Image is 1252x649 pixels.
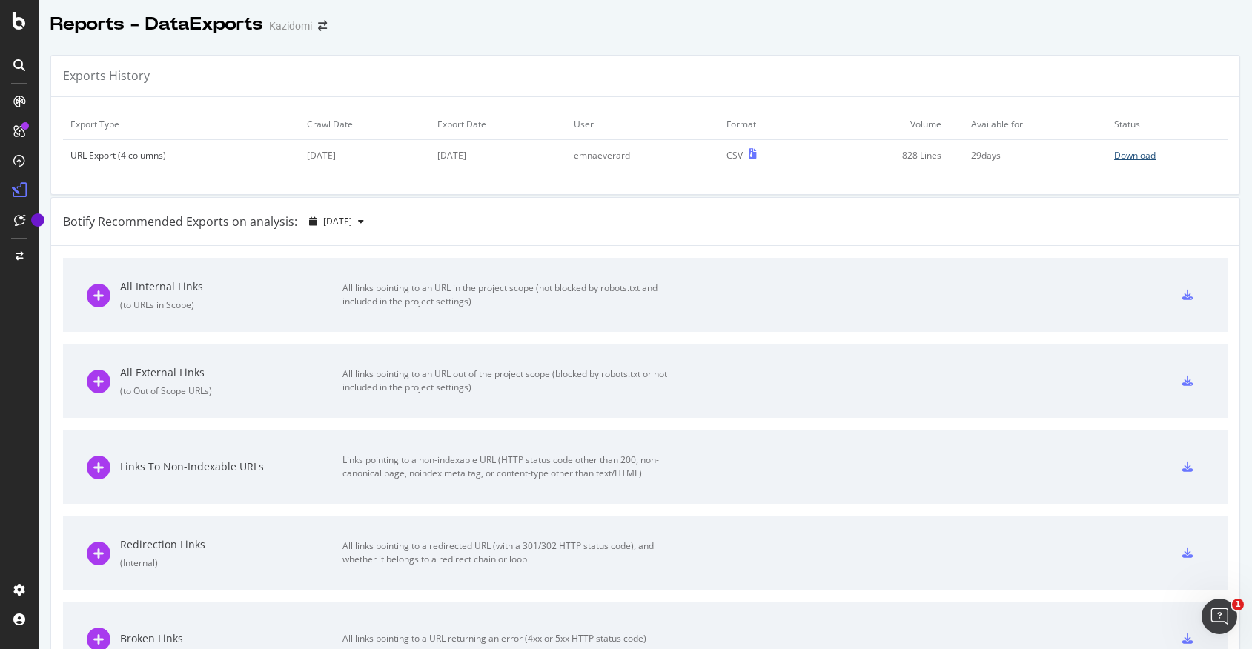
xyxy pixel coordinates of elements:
[299,109,430,140] td: Crawl Date
[63,213,297,230] div: Botify Recommended Exports on analysis:
[323,215,352,227] span: 2025 Oct. 14th
[719,109,816,140] td: Format
[726,149,743,162] div: CSV
[566,109,719,140] td: User
[816,140,964,171] td: 828 Lines
[1182,376,1193,386] div: csv-export
[430,140,566,171] td: [DATE]
[342,453,676,480] div: Links pointing to a non-indexable URL (HTTP status code other than 200, non-canonical page, noind...
[120,299,342,311] div: ( to URLs in Scope )
[1182,548,1193,558] div: csv-export
[120,279,342,294] div: All Internal Links
[1202,599,1237,634] iframe: Intercom live chat
[342,632,676,645] div: All links pointing to a URL returning an error (4xx or 5xx HTTP status code)
[299,140,430,171] td: [DATE]
[1114,149,1220,162] a: Download
[1182,633,1193,644] div: csv-export
[303,210,370,233] button: [DATE]
[964,109,1107,140] td: Available for
[1182,290,1193,300] div: csv-export
[318,21,327,31] div: arrow-right-arrow-left
[269,19,312,33] div: Kazidomi
[31,213,44,227] div: Tooltip anchor
[70,149,292,162] div: URL Export (4 columns)
[120,365,342,380] div: All External Links
[1232,599,1244,610] span: 1
[816,109,964,140] td: Volume
[342,539,676,566] div: All links pointing to a redirected URL (with a 301/302 HTTP status code), and whether it belongs ...
[120,385,342,397] div: ( to Out of Scope URLs )
[1182,462,1193,472] div: csv-export
[1114,149,1156,162] div: Download
[120,631,342,646] div: Broken Links
[120,459,342,474] div: Links To Non-Indexable URLs
[50,12,263,37] div: Reports - DataExports
[964,140,1107,171] td: 29 days
[342,367,676,394] div: All links pointing to an URL out of the project scope (blocked by robots.txt or not included in t...
[120,556,342,569] div: ( Internal )
[566,140,719,171] td: emnaeverard
[120,537,342,552] div: Redirection Links
[63,67,150,84] div: Exports History
[430,109,566,140] td: Export Date
[63,109,299,140] td: Export Type
[342,282,676,308] div: All links pointing to an URL in the project scope (not blocked by robots.txt and included in the ...
[1107,109,1228,140] td: Status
